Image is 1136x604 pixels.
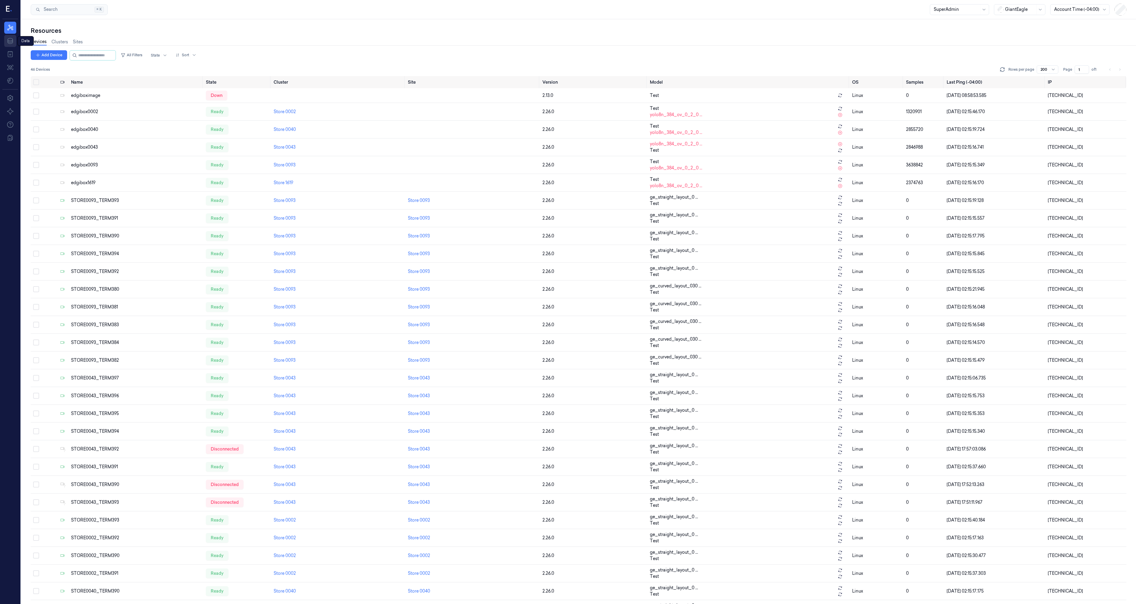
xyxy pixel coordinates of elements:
[542,446,645,452] div: 2.26.0
[33,393,39,399] button: Select row
[274,429,296,434] a: Store 0043
[206,178,228,187] div: ready
[906,162,942,168] div: 3638842
[906,92,942,99] div: 0
[71,286,201,293] div: STORE0093_TERM380
[33,144,39,150] button: Select row
[33,268,39,274] button: Select row
[1048,144,1124,150] div: [TECHNICAL_ID]
[1048,268,1124,275] div: [TECHNICAL_ID]
[206,267,228,276] div: ready
[852,393,901,399] p: linux
[852,126,901,133] p: linux
[274,109,296,114] a: Store 0002
[650,123,659,129] span: Test
[206,462,228,472] div: ready
[274,287,296,292] a: Store 0093
[947,286,1043,293] div: [DATE] 02:15:21.945
[274,251,296,256] a: Store 0093
[1106,65,1124,74] nav: pagination
[650,431,659,438] span: Test
[33,410,39,417] button: Select row
[852,410,901,417] p: linux
[650,200,659,207] span: Test
[852,464,901,470] p: linux
[1048,339,1124,346] div: [TECHNICAL_ID]
[1091,67,1101,72] span: of 1
[408,375,430,381] a: Store 0043
[947,410,1043,417] div: [DATE] 02:15:15.353
[650,460,698,467] span: ge_straight_layout_0 ...
[852,304,901,310] p: linux
[17,36,34,46] div: Data
[1048,180,1124,186] div: [TECHNICAL_ID]
[71,180,201,186] div: edgibox1619
[206,107,228,116] div: ready
[852,339,901,346] p: linux
[852,92,901,99] p: linux
[206,355,228,365] div: ready
[33,286,39,292] button: Select row
[274,304,296,310] a: Store 0093
[274,144,296,150] a: Store 0043
[71,197,201,204] div: STORE0093_TERM393
[650,289,659,296] span: Test
[206,338,228,347] div: ready
[542,180,645,186] div: 2.26.0
[650,141,702,147] span: yolo8n_384_ov_0_2_0 ...
[71,304,201,310] div: STORE0093_TERM381
[33,322,39,328] button: Select row
[33,428,39,434] button: Select row
[1048,322,1124,328] div: [TECHNICAL_ID]
[33,197,39,203] button: Select row
[650,165,702,171] span: yolo8n_384_ov_0_2_0 ...
[542,357,645,364] div: 2.26.0
[1048,428,1124,435] div: [TECHNICAL_ID]
[542,286,645,293] div: 2.26.0
[274,375,296,381] a: Store 0043
[274,535,296,541] a: Store 0002
[650,360,659,367] span: Test
[542,339,645,346] div: 2.26.0
[71,410,201,417] div: STORE0043_TERM395
[271,76,406,88] th: Cluster
[33,79,39,85] button: Select all
[650,396,659,402] span: Test
[542,464,645,470] div: 2.26.0
[650,378,659,384] span: Test
[906,446,942,452] div: 0
[408,393,430,398] a: Store 0043
[650,247,698,254] span: ge_straight_layout_0 ...
[1048,233,1124,239] div: [TECHNICAL_ID]
[647,76,850,88] th: Model
[947,109,1043,115] div: [DATE] 02:15:46.170
[852,375,901,381] p: linux
[906,197,942,204] div: 0
[906,322,942,328] div: 0
[947,393,1043,399] div: [DATE] 02:15:15.753
[71,162,201,168] div: edgibox0093
[1048,197,1124,204] div: [TECHNICAL_ID]
[408,464,430,469] a: Store 0043
[906,393,942,399] div: 0
[650,183,702,189] span: yolo8n_384_ov_0_2_0 ...
[906,251,942,257] div: 0
[71,375,201,381] div: STORE0043_TERM397
[650,194,698,200] span: ge_straight_layout_0 ...
[650,105,659,112] span: Test
[947,251,1043,257] div: [DATE] 02:15:15.845
[274,340,296,345] a: Store 0093
[206,213,228,223] div: ready
[71,357,201,364] div: STORE0093_TERM382
[274,482,296,487] a: Store 0043
[542,144,645,150] div: 2.26.0
[274,446,296,452] a: Store 0043
[906,233,942,239] div: 0
[408,287,430,292] a: Store 0093
[274,411,296,416] a: Store 0043
[947,233,1043,239] div: [DATE] 02:15:17.795
[1048,92,1124,99] div: [TECHNICAL_ID]
[542,109,645,115] div: 2.26.0
[206,196,228,205] div: ready
[206,302,228,312] div: ready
